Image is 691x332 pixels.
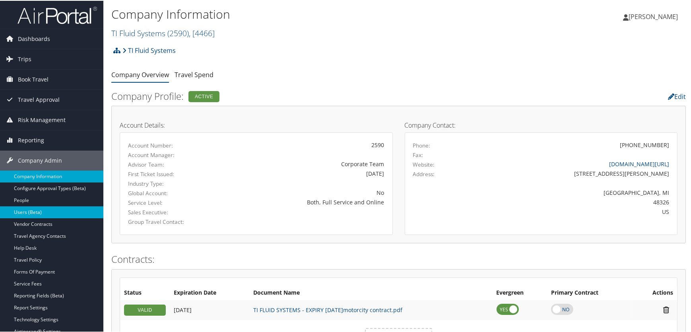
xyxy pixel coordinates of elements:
div: No [217,188,384,196]
label: Fax: [413,150,423,158]
div: [PHONE_NUMBER] [620,140,669,148]
span: ( 2590 ) [167,27,189,38]
a: Company Overview [111,70,169,78]
div: US [480,207,669,215]
div: 2590 [217,140,384,148]
h1: Company Information [111,5,494,22]
label: Group Travel Contact: [128,217,206,225]
label: Website: [413,160,435,168]
label: Account Manager: [128,150,206,158]
div: Corporate Team [217,159,384,167]
label: Phone: [413,141,431,149]
div: Active [188,90,219,101]
h4: Company Contact: [405,121,678,128]
th: Document Name [249,285,493,299]
a: TI Fluid Systems [122,42,176,58]
th: Primary Contract [547,285,633,299]
div: [GEOGRAPHIC_DATA], MI [480,188,669,196]
label: Global Account: [128,188,206,196]
img: airportal-logo.png [17,5,97,24]
label: Sales Executive: [128,208,206,216]
h2: Contracts: [111,252,686,265]
span: Book Travel [18,69,49,89]
h2: Company Profile: [111,89,490,102]
th: Evergreen [493,285,547,299]
span: [PERSON_NAME] [629,12,678,20]
span: Company Admin [18,150,62,170]
label: Industry Type: [128,179,206,187]
div: Both, Full Service and Online [217,197,384,206]
a: [PERSON_NAME] [623,4,686,28]
a: TI FLUID SYSTEMS - EXPIRY [DATE]motorcity contract.pdf [253,305,402,313]
label: Account Number: [128,141,206,149]
i: Remove Contract [659,305,673,313]
a: Travel Spend [175,70,214,78]
a: [DOMAIN_NAME][URL] [609,159,669,167]
span: Travel Approval [18,89,60,109]
span: [DATE] [174,305,192,313]
a: TI Fluid Systems [111,27,215,38]
th: Expiration Date [170,285,249,299]
h4: Account Details: [120,121,393,128]
div: [STREET_ADDRESS][PERSON_NAME] [480,169,669,177]
div: [DATE] [217,169,384,177]
label: Service Level: [128,198,206,206]
div: VALID [124,304,166,315]
span: Trips [18,49,31,68]
th: Status [120,285,170,299]
span: Dashboards [18,28,50,48]
label: Address: [413,169,435,177]
span: Risk Management [18,109,66,129]
th: Actions [633,285,677,299]
span: Reporting [18,130,44,149]
label: First Ticket Issued: [128,169,206,177]
span: , [ 4466 ] [189,27,215,38]
div: 48326 [480,197,669,206]
a: Edit [668,91,686,100]
div: Add/Edit Date [174,306,245,313]
label: Advisor Team: [128,160,206,168]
